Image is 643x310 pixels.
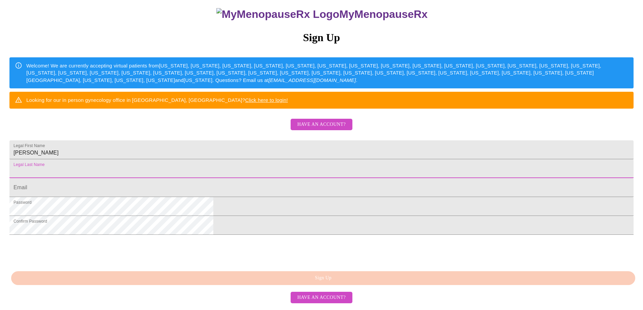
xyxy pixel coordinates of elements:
[291,119,352,131] button: Have an account?
[245,97,288,103] a: Click here to login!
[9,31,634,44] h3: Sign Up
[269,77,356,83] em: [EMAIL_ADDRESS][DOMAIN_NAME]
[216,8,339,21] img: MyMenopauseRx Logo
[297,293,346,302] span: Have an account?
[26,94,288,106] div: Looking for our in person gynecology office in [GEOGRAPHIC_DATA], [GEOGRAPHIC_DATA]?
[289,294,354,300] a: Have an account?
[291,292,352,304] button: Have an account?
[9,238,112,264] iframe: reCAPTCHA
[289,126,354,132] a: Have an account?
[297,120,346,129] span: Have an account?
[10,8,634,21] h3: MyMenopauseRx
[26,59,628,86] div: Welcome! We are currently accepting virtual patients from [US_STATE], [US_STATE], [US_STATE], [US...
